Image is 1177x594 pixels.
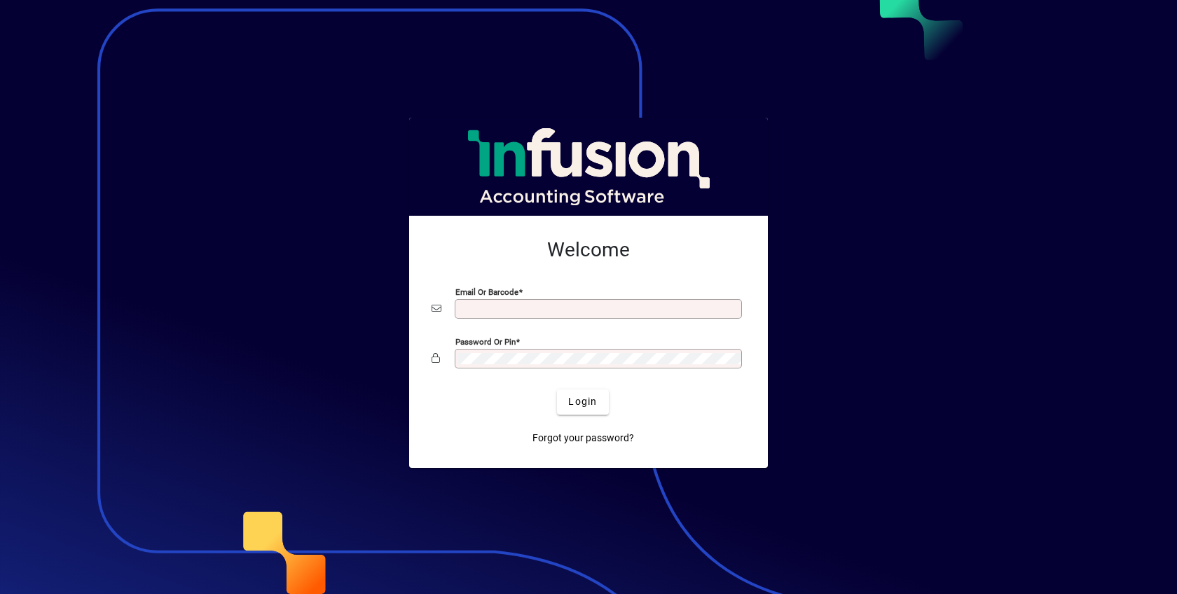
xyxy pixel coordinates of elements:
span: Forgot your password? [532,431,634,445]
mat-label: Email or Barcode [455,286,518,296]
mat-label: Password or Pin [455,336,516,346]
span: Login [568,394,597,409]
h2: Welcome [432,238,745,262]
a: Forgot your password? [527,426,640,451]
button: Login [557,389,608,415]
